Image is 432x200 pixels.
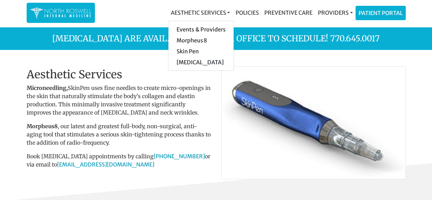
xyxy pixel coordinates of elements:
[315,6,355,19] a: Providers
[261,6,315,19] a: Preventive Care
[30,6,92,19] img: North Roswell Internal Medicine
[27,84,68,91] strong: Microneedling,
[168,46,234,57] a: Skin Pen
[356,6,405,20] a: Patient Portal
[22,32,411,45] p: [MEDICAL_DATA] are available, call our office to schedule! 770.645.0017
[233,6,261,19] a: Policies
[168,57,234,68] a: [MEDICAL_DATA]
[154,153,205,160] a: [PHONE_NUMBER]
[27,68,211,81] h2: Aesthetic Services
[27,84,211,117] p: SkinPen uses fine needles to create micro-openings in the skin that naturally stimulate the body’...
[27,123,58,130] b: Morpheus8
[168,35,234,46] a: Morpheus8
[168,6,233,19] a: Aesthetic Services
[27,152,211,169] p: Book [MEDICAL_DATA] appointments by calling or via email to
[168,24,234,35] a: Events & Providers
[27,122,211,147] p: , our latest and greatest full-body, non-surgical, anti-aging tool that stimulates a serious skin...
[57,161,154,168] a: [EMAIL_ADDRESS][DOMAIN_NAME]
